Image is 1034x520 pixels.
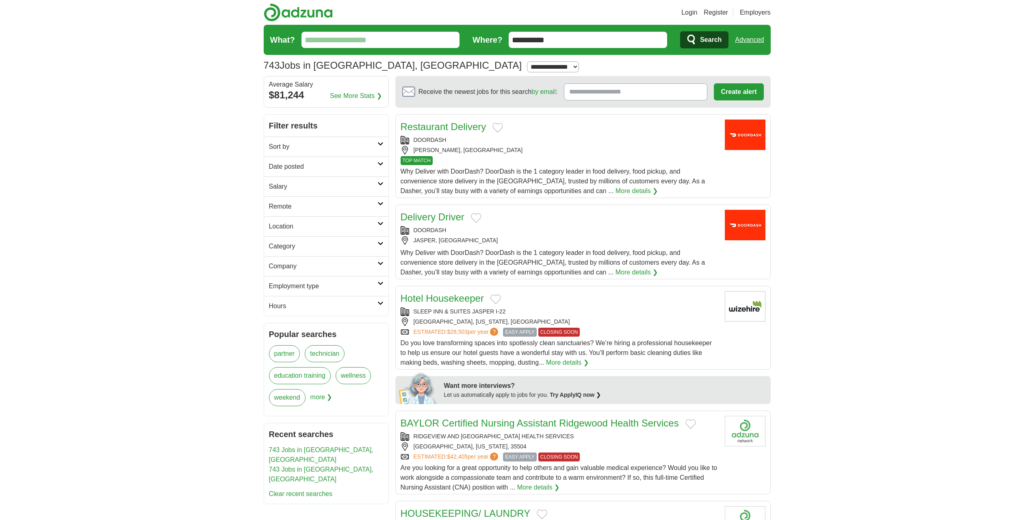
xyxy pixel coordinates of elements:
a: More details ❯ [546,358,589,368]
h2: Remote [269,202,377,211]
button: Add to favorite jobs [537,509,547,519]
a: Clear recent searches [269,490,333,497]
span: $42,405 [447,453,468,460]
h2: Category [269,242,377,251]
span: Why Deliver with DoorDash? DoorDash is the 1 category leader in food delivery, food pickup, and c... [401,249,705,276]
div: Let us automatically apply to jobs for you. [444,391,766,399]
a: ESTIMATED:$28,503per year? [414,328,500,337]
span: 743 [264,58,280,73]
img: Company logo [725,291,765,322]
h2: Hours [269,301,377,311]
a: education training [269,367,331,384]
span: EASY APPLY [503,453,536,461]
h2: Company [269,261,377,271]
a: Employment type [264,276,388,296]
a: Try ApplyIQ now ❯ [550,392,601,398]
h2: Salary [269,182,377,191]
a: Employers [740,8,771,17]
a: Salary [264,176,388,196]
div: [PERSON_NAME], [GEOGRAPHIC_DATA] [401,146,718,154]
button: Add to favorite jobs [490,294,501,304]
img: Company logo [725,416,765,446]
h2: Recent searches [269,428,384,440]
a: HOUSEKEEPING/ LAUNDRY [401,508,531,519]
a: wellness [336,367,371,384]
div: [GEOGRAPHIC_DATA], [US_STATE], 35504 [401,442,718,451]
a: Register [704,8,728,17]
span: Do you love transforming spaces into spotlessly clean sanctuaries? We’re hiring a professional ho... [401,339,712,366]
a: Delivery Driver [401,211,464,222]
div: JASPER, [GEOGRAPHIC_DATA] [401,236,718,245]
h2: Sort by [269,142,377,152]
span: $28,503 [447,329,468,335]
a: More details ❯ [616,268,658,277]
a: Sort by [264,137,388,157]
h2: Filter results [264,115,388,137]
button: Add to favorite jobs [471,213,481,223]
label: Where? [473,34,502,46]
span: Receive the newest jobs for this search : [418,87,557,97]
div: SLEEP INN & SUITES JASPER I-22 [401,307,718,316]
button: Search [680,31,728,48]
a: More details ❯ [616,186,658,196]
a: Hours [264,296,388,316]
div: RIDGEVIEW AND [GEOGRAPHIC_DATA] HEALTH SERVICES [401,432,718,441]
span: ? [490,453,498,461]
span: CLOSING SOON [538,453,580,461]
button: Add to favorite jobs [492,123,503,133]
a: by email [531,88,556,95]
a: ESTIMATED:$42,405per year? [414,453,500,461]
h2: Employment type [269,281,377,291]
h1: Jobs in [GEOGRAPHIC_DATA], [GEOGRAPHIC_DATA] [264,60,522,71]
div: [GEOGRAPHIC_DATA], [US_STATE], [GEOGRAPHIC_DATA] [401,318,718,326]
a: DOORDASH [414,137,447,143]
a: See More Stats ❯ [330,91,382,101]
a: Remote [264,196,388,216]
span: TOP MATCH [401,156,433,165]
a: BAYLOR Certified Nursing Assistant Ridgewood Health Services [401,418,679,429]
a: partner [269,345,300,362]
a: 743 Jobs in [GEOGRAPHIC_DATA], [GEOGRAPHIC_DATA] [269,446,373,463]
h2: Popular searches [269,328,384,340]
div: Average Salary [269,81,384,88]
a: More details ❯ [517,483,560,492]
span: Are you looking for a great opportunity to help others and gain valuable medical experience? Woul... [401,464,718,491]
a: Advanced [735,32,764,48]
a: Category [264,236,388,256]
h2: Date posted [269,162,377,172]
a: Restaurant Delivery [401,121,486,132]
a: weekend [269,389,306,406]
img: Doordash logo [725,120,765,150]
span: Search [700,32,722,48]
a: DOORDASH [414,227,447,233]
a: technician [305,345,345,362]
button: Create alert [714,83,763,100]
a: Login [681,8,697,17]
span: CLOSING SOON [538,328,580,337]
a: Location [264,216,388,236]
h2: Location [269,222,377,231]
div: $81,244 [269,88,384,102]
label: What? [270,34,295,46]
img: Adzuna logo [264,3,333,22]
a: Company [264,256,388,276]
a: Hotel Housekeeper [401,293,484,304]
a: 743 Jobs in [GEOGRAPHIC_DATA], [GEOGRAPHIC_DATA] [269,466,373,483]
div: Want more interviews? [444,381,766,391]
a: Date posted [264,157,388,176]
span: Why Deliver with DoorDash? DoorDash is the 1 category leader in food delivery, food pickup, and c... [401,168,705,194]
span: ? [490,328,498,336]
img: apply-iq-scientist.png [399,372,438,404]
button: Add to favorite jobs [685,419,696,429]
img: Doordash logo [725,210,765,240]
span: EASY APPLY [503,328,536,337]
span: more ❯ [310,389,332,411]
